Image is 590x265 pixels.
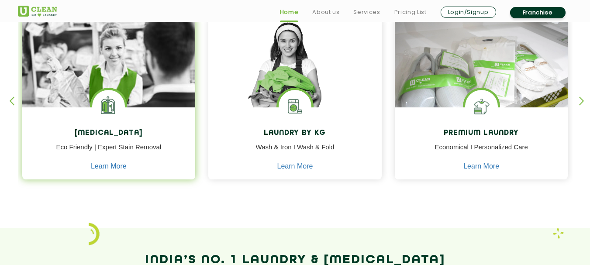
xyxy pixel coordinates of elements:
[215,129,375,138] h4: Laundry by Kg
[395,17,568,133] img: laundry done shoes and clothes
[463,162,499,170] a: Learn More
[215,142,375,162] p: Wash & Iron I Wash & Fold
[441,7,496,18] a: Login/Signup
[553,228,564,239] img: Laundry wash and iron
[208,17,382,133] img: a girl with laundry basket
[89,223,100,245] img: icon_2.png
[401,142,562,162] p: Economical I Personalized Care
[279,90,311,123] img: laundry washing machine
[353,7,380,17] a: Services
[312,7,339,17] a: About us
[18,6,57,17] img: UClean Laundry and Dry Cleaning
[29,142,189,162] p: Eco Friendly | Expert Stain Removal
[92,90,125,123] img: Laundry Services near me
[510,7,566,18] a: Franchise
[91,162,127,170] a: Learn More
[280,7,299,17] a: Home
[394,7,427,17] a: Pricing List
[29,129,189,138] h4: [MEDICAL_DATA]
[277,162,313,170] a: Learn More
[22,17,196,157] img: Drycleaners near me
[465,90,498,123] img: Shoes Cleaning
[401,129,562,138] h4: Premium Laundry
